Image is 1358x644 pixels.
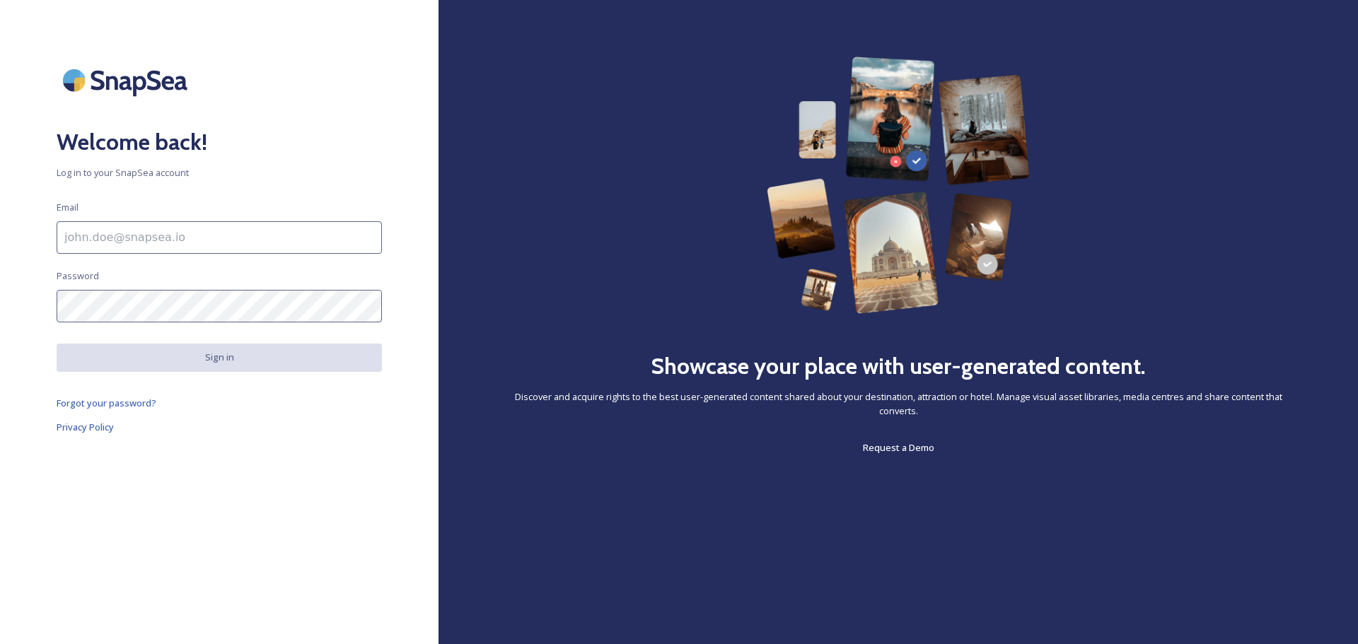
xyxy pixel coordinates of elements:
[57,394,382,411] a: Forgot your password?
[863,441,934,454] span: Request a Demo
[57,221,382,254] input: john.doe@snapsea.io
[57,166,382,180] span: Log in to your SnapSea account
[57,344,382,371] button: Sign in
[495,390,1301,417] span: Discover and acquire rights to the best user-generated content shared about your destination, att...
[651,349,1146,383] h2: Showcase your place with user-generated content.
[57,201,79,214] span: Email
[57,418,382,435] a: Privacy Policy
[57,57,198,104] img: SnapSea Logo
[57,421,114,433] span: Privacy Policy
[57,125,382,159] h2: Welcome back!
[767,57,1030,314] img: 63b42ca75bacad526042e722_Group%20154-p-800.png
[57,397,156,409] span: Forgot your password?
[57,269,99,283] span: Password
[863,439,934,456] a: Request a Demo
